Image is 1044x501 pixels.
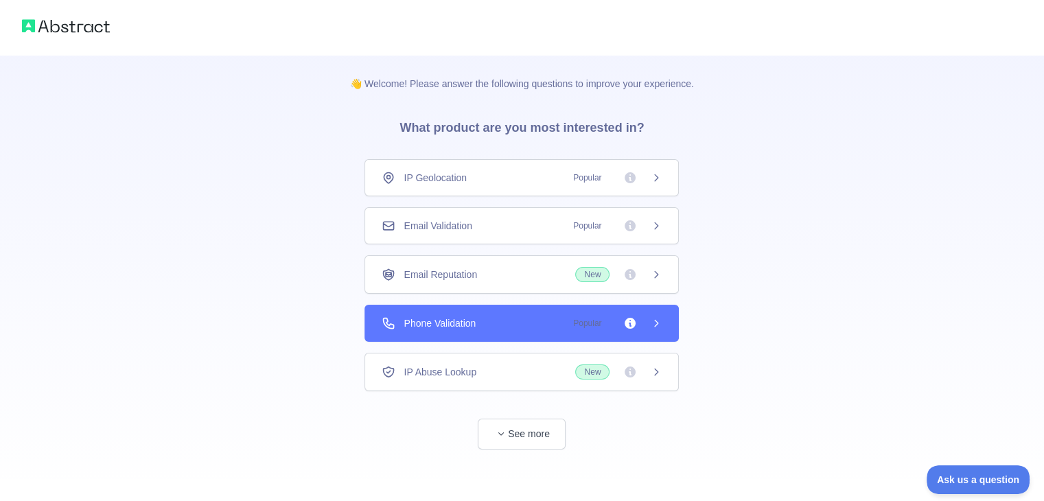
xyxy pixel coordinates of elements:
span: New [575,364,610,380]
span: Email Validation [404,219,472,233]
p: 👋 Welcome! Please answer the following questions to improve your experience. [328,55,716,91]
iframe: Toggle Customer Support [927,465,1030,494]
span: Email Reputation [404,268,477,281]
span: IP Geolocation [404,171,467,185]
span: Popular [565,171,610,185]
h3: What product are you most interested in? [378,91,666,159]
span: New [575,267,610,282]
span: IP Abuse Lookup [404,365,476,379]
img: Abstract logo [22,16,110,36]
span: Phone Validation [404,316,476,330]
span: Popular [565,316,610,330]
span: Popular [565,219,610,233]
button: See more [478,419,566,450]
